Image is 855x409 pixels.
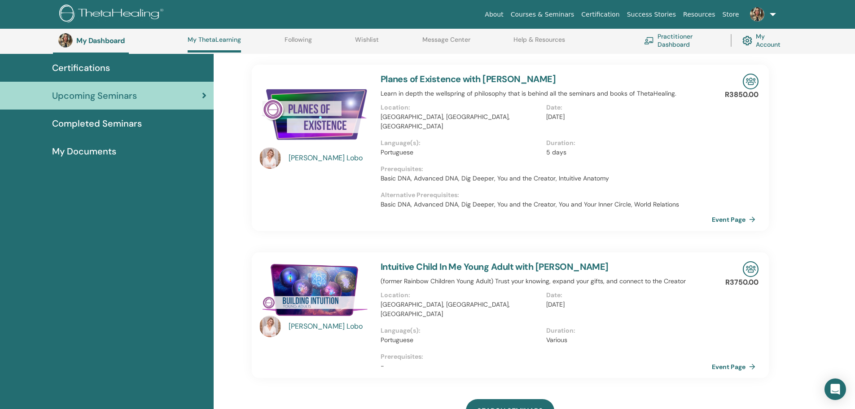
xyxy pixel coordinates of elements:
p: Basic DNA, Advanced DNA, Dig Deeper, You and the Creator, Intuitive Anatomy [381,174,712,183]
p: Basic DNA, Advanced DNA, Dig Deeper, You and the Creator, You and Your Inner Circle, World Relations [381,200,712,209]
a: Wishlist [355,36,379,50]
img: Intuitive Child In Me Young Adult [259,261,370,319]
img: In-Person Seminar [743,261,759,277]
span: Upcoming Seminars [52,89,137,102]
a: Planes of Existence with [PERSON_NAME] [381,73,556,85]
a: Courses & Seminars [507,6,578,23]
p: Portuguese [381,335,541,345]
a: About [481,6,507,23]
a: Practitioner Dashboard [644,31,720,50]
a: Message Center [422,36,470,50]
img: default.jpg [259,316,281,337]
a: [PERSON_NAME] Lobo [289,321,372,332]
a: Help & Resources [513,36,565,50]
a: Event Page [712,213,759,226]
h3: My Dashboard [76,36,166,45]
img: default.jpg [750,7,764,22]
p: Various [546,335,706,345]
p: - [381,361,712,371]
img: default.jpg [58,33,73,48]
p: Duration : [546,326,706,335]
p: 5 days [546,148,706,157]
span: Certifications [52,61,110,75]
p: R3850.00 [725,89,759,100]
p: Learn in depth the wellspring of philosophy that is behind all the seminars and books of ThetaHea... [381,89,712,98]
div: Open Intercom Messenger [824,378,846,400]
p: Language(s) : [381,326,541,335]
img: cog.svg [742,34,752,48]
p: Prerequisites : [381,164,712,174]
p: [GEOGRAPHIC_DATA], [GEOGRAPHIC_DATA], [GEOGRAPHIC_DATA] [381,300,541,319]
p: Duration : [546,138,706,148]
span: My Documents [52,145,116,158]
p: (former Rainbow Children Young Adult) Trust your knowing, expand your gifts, and connect to the C... [381,277,712,286]
p: [DATE] [546,300,706,309]
p: [DATE] [546,112,706,122]
p: R3750.00 [725,277,759,288]
p: Alternative Prerequisites : [381,190,712,200]
a: Following [285,36,312,50]
img: default.jpg [259,147,281,169]
img: logo.png [59,4,167,25]
a: Store [719,6,743,23]
a: Resources [680,6,719,23]
a: Intuitive Child In Me Young Adult with [PERSON_NAME] [381,261,609,273]
img: In-Person Seminar [743,74,759,89]
a: Certification [578,6,623,23]
span: Completed Seminars [52,117,142,130]
p: Language(s) : [381,138,541,148]
p: [GEOGRAPHIC_DATA], [GEOGRAPHIC_DATA], [GEOGRAPHIC_DATA] [381,112,541,131]
p: Prerequisites : [381,352,712,361]
a: [PERSON_NAME] Lobo [289,153,372,163]
img: chalkboard-teacher.svg [644,37,654,44]
img: Planes of Existence [259,74,370,150]
a: My Account [742,31,788,50]
p: Location : [381,103,541,112]
p: Date : [546,290,706,300]
a: Success Stories [623,6,680,23]
a: Event Page [712,360,759,374]
p: Date : [546,103,706,112]
p: Portuguese [381,148,541,157]
p: Location : [381,290,541,300]
a: My ThetaLearning [188,36,241,53]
